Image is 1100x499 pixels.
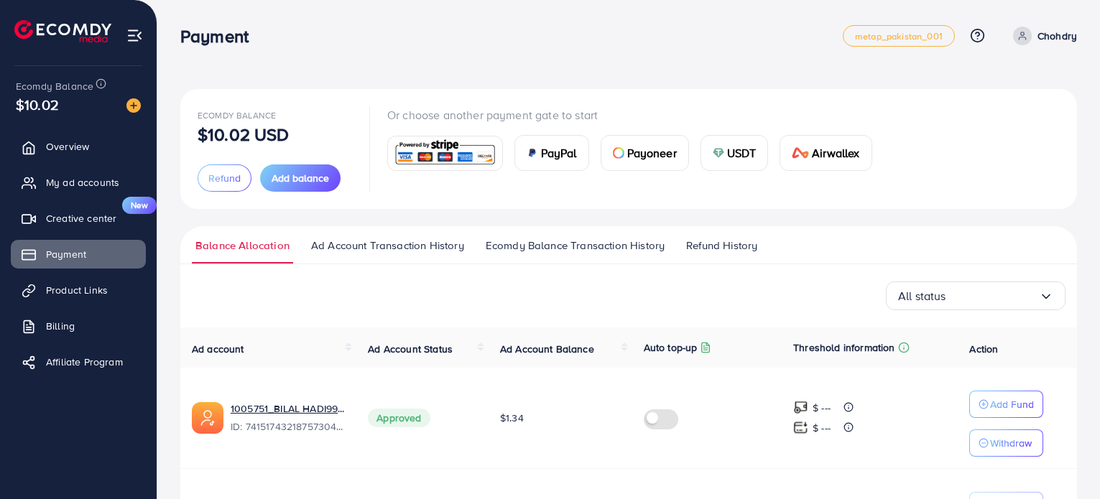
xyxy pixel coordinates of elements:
[613,147,624,159] img: card
[793,339,895,356] p: Threshold information
[792,147,809,159] img: card
[969,342,998,356] span: Action
[813,419,831,437] p: $ ---
[387,106,884,123] p: Or choose another payment gate to start
[601,135,689,171] a: cardPayoneer
[812,144,859,162] span: Airwallex
[969,391,1043,418] button: Add Fund
[46,283,108,297] span: Product Links
[990,396,1034,413] p: Add Fund
[527,147,538,159] img: card
[198,164,251,192] button: Refund
[1037,27,1077,45] p: Chohdry
[46,139,89,154] span: Overview
[126,27,143,44] img: menu
[272,171,329,185] span: Add balance
[727,144,757,162] span: USDT
[46,355,123,369] span: Affiliate Program
[126,98,141,113] img: image
[46,175,119,190] span: My ad accounts
[644,339,698,356] p: Auto top-up
[500,411,524,425] span: $1.34
[192,402,223,434] img: ic-ads-acc.e4c84228.svg
[392,138,498,169] img: card
[627,144,677,162] span: Payoneer
[898,285,946,307] span: All status
[793,400,808,415] img: top-up amount
[387,136,503,171] a: card
[11,276,146,304] a: Product Links
[11,240,146,269] a: Payment
[686,238,757,253] span: Refund History
[46,319,75,333] span: Billing
[46,211,116,225] span: Creative center
[16,79,93,93] span: Ecomdy Balance
[46,247,86,261] span: Payment
[208,171,241,185] span: Refund
[192,342,244,356] span: Ad account
[541,144,577,162] span: PayPal
[198,126,290,143] p: $10.02 USD
[780,135,872,171] a: cardAirwallex
[793,420,808,435] img: top-up amount
[11,204,146,233] a: Creative centerNew
[713,147,724,159] img: card
[500,342,594,356] span: Ad Account Balance
[195,238,290,253] span: Balance Allocation
[1007,27,1077,45] a: Chohdry
[886,281,1066,310] div: Search for option
[14,20,111,42] img: logo
[11,168,146,197] a: My ad accounts
[11,348,146,376] a: Affiliate Program
[16,94,59,115] span: $10.02
[486,238,665,253] span: Ecomdy Balance Transaction History
[231,401,345,416] a: 1005751_BILAL HADI99_1726479818189
[311,238,464,253] span: Ad Account Transaction History
[180,26,260,47] h3: Payment
[198,109,276,121] span: Ecomdy Balance
[843,25,955,47] a: metap_pakistan_001
[701,135,769,171] a: cardUSDT
[813,399,831,416] p: $ ---
[122,197,157,214] span: New
[231,401,345,434] div: <span class='underline'>1005751_BILAL HADI99_1726479818189</span></br>7415174321875730433
[368,342,453,356] span: Ad Account Status
[946,285,1039,307] input: Search for option
[11,132,146,161] a: Overview
[11,312,146,340] a: Billing
[231,419,345,434] span: ID: 7415174321875730433
[1039,434,1089,488] iframe: Chat
[260,164,341,192] button: Add balance
[855,32,943,41] span: metap_pakistan_001
[990,434,1032,452] p: Withdraw
[969,429,1043,457] button: Withdraw
[368,409,430,427] span: Approved
[514,135,589,171] a: cardPayPal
